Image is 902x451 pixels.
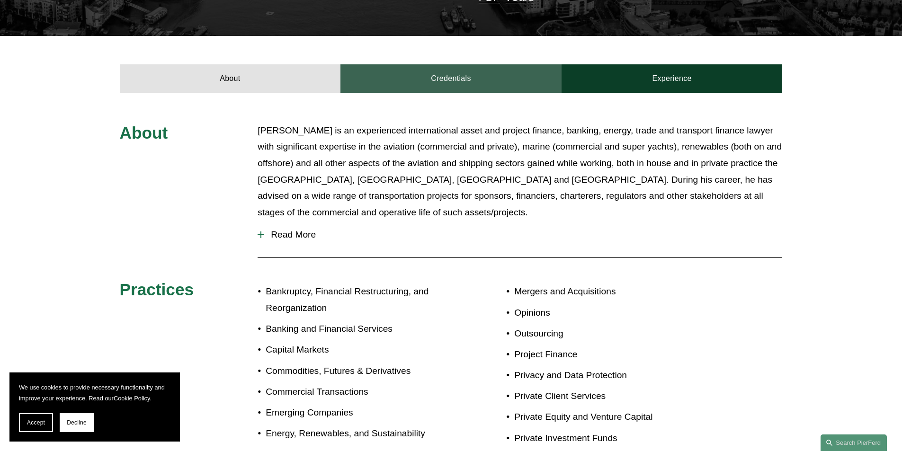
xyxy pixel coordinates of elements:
[514,283,727,300] p: Mergers and Acquisitions
[19,413,53,432] button: Accept
[514,388,727,405] p: Private Client Services
[266,425,451,442] p: Energy, Renewables, and Sustainability
[67,419,87,426] span: Decline
[514,305,727,321] p: Opinions
[120,124,168,142] span: About
[514,326,727,342] p: Outsourcing
[514,346,727,363] p: Project Finance
[264,230,782,240] span: Read More
[266,363,451,380] p: Commodities, Futures & Derivatives
[340,64,562,93] a: Credentials
[514,367,727,384] p: Privacy and Data Protection
[114,395,150,402] a: Cookie Policy
[27,419,45,426] span: Accept
[266,342,451,358] p: Capital Markets
[562,64,783,93] a: Experience
[266,283,451,316] p: Bankruptcy, Financial Restructuring, and Reorganization
[266,384,451,400] p: Commercial Transactions
[258,123,782,221] p: [PERSON_NAME] is an experienced international asset and project finance, banking, energy, trade a...
[514,430,727,447] p: Private Investment Funds
[821,434,887,451] a: Search this site
[9,372,180,442] section: Cookie banner
[514,409,727,425] p: Private Equity and Venture Capital
[60,413,94,432] button: Decline
[19,382,170,404] p: We use cookies to provide necessary functionality and improve your experience. Read our .
[120,64,341,93] a: About
[266,321,451,337] p: Banking and Financial Services
[258,222,782,247] button: Read More
[120,280,194,299] span: Practices
[266,405,451,421] p: Emerging Companies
